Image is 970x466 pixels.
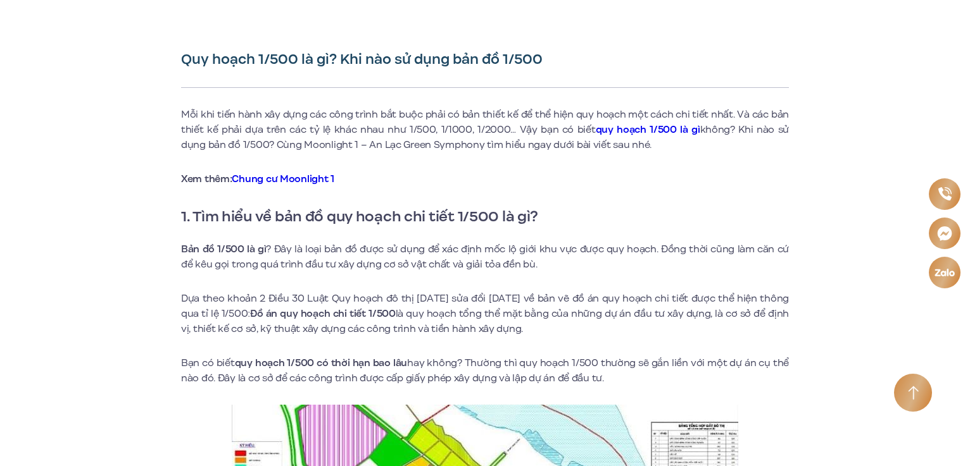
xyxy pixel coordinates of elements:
p: Mỗi khi tiến hành xây dựng các công trình bắt buộc phải có bản thiết kế để thể hiện quy hoạch một... [181,107,789,152]
strong: quy hoạch 1/500 có thời hạn bao lâu [235,356,408,370]
img: Arrow icon [908,386,919,400]
p: ? Đây là loại bản đồ được sử dụng để xác định mốc lộ giới khu vực được quy hoạch. Đồng thời cũng ... [181,242,789,272]
strong: Bản đồ 1/500 là gì [181,242,266,256]
img: Phone icon [938,187,951,200]
h1: Quy hoạch 1/500 là gì? Khi nào sử dụng bản đồ 1/500 [181,51,789,68]
p: Dựa theo khoản 2 Điều 30 Luật Quy hoạch đô thị [DATE] sửa đổi [DATE] về bản vẽ đồ án quy hoạch ch... [181,291,789,336]
img: Messenger icon [937,226,952,241]
a: Chung cư Moonlight 1 [232,172,334,186]
strong: Đồ án quy hoạch chi tiết 1/500 [250,307,396,321]
strong: 1. Tìm hiểu về bản đồ quy hoạch chi tiết 1/500 là gì? [181,205,538,227]
img: Zalo icon [934,269,955,276]
a: quy hoạch 1/500 là gì [596,123,700,137]
strong: Xem thêm: [181,172,334,186]
p: Bạn có biết hay không? Thường thì quy hoạch 1/500 thường sẽ gắn liền với một dự án cụ thể nào đó.... [181,355,789,386]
